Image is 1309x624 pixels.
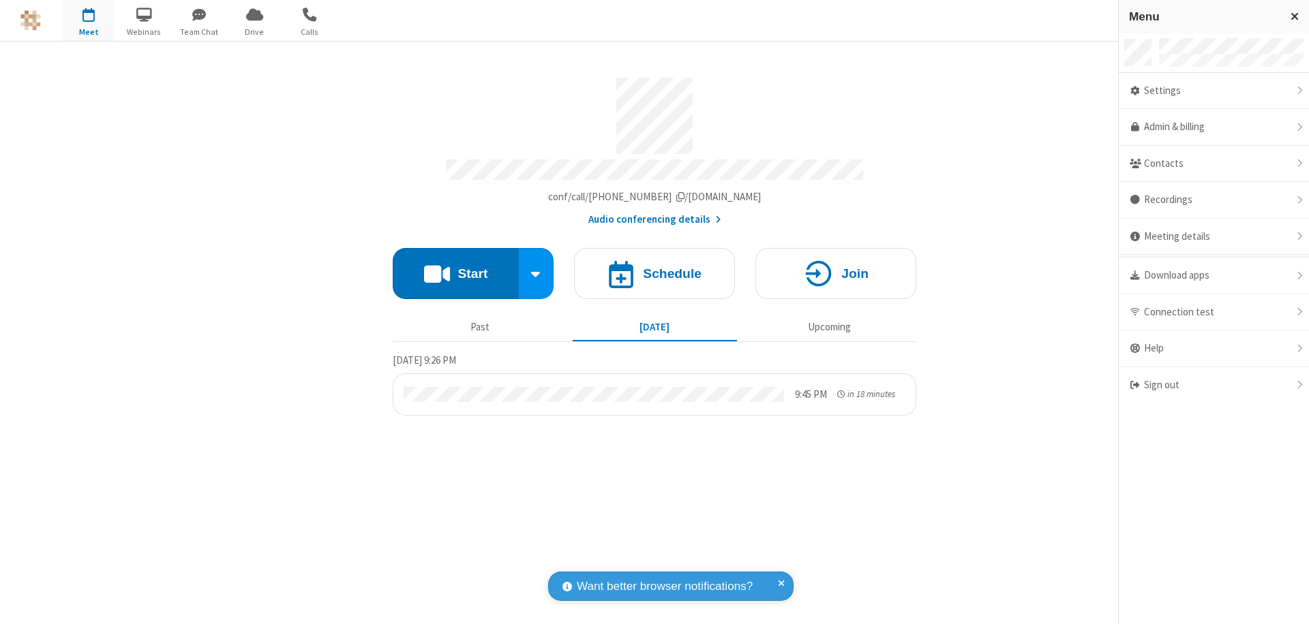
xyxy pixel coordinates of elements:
[1119,330,1309,367] div: Help
[174,26,225,38] span: Team Chat
[643,267,702,280] h4: Schedule
[755,248,916,299] button: Join
[393,67,916,228] section: Account details
[548,189,762,205] button: Copy my meeting room linkCopy my meeting room link
[20,10,41,31] img: QA Selenium DO NOT DELETE OR CHANGE
[548,190,762,203] span: Copy my meeting room link
[573,314,737,340] button: [DATE]
[1119,219,1309,255] div: Meeting details
[119,26,170,38] span: Webinars
[1119,367,1309,403] div: Sign out
[393,354,456,366] span: [DATE] 9:26 PM
[795,387,827,403] div: 9:45 PM
[1119,182,1309,219] div: Recordings
[1119,109,1309,146] a: Admin & billing
[841,267,869,280] h4: Join
[747,314,912,340] button: Upcoming
[1119,258,1309,294] div: Download apps
[63,26,115,38] span: Meet
[229,26,280,38] span: Drive
[588,212,721,228] button: Audio conferencing details
[393,248,519,299] button: Start
[1119,146,1309,183] div: Contacts
[519,248,554,299] div: Start conference options
[574,248,735,299] button: Schedule
[1119,73,1309,110] div: Settings
[577,578,753,595] span: Want better browser notifications?
[457,267,487,280] h4: Start
[284,26,335,38] span: Calls
[1129,10,1278,23] h3: Menu
[393,352,916,416] section: Today's Meetings
[1119,294,1309,331] div: Connection test
[398,314,562,340] button: Past
[847,388,895,400] span: in 18 minutes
